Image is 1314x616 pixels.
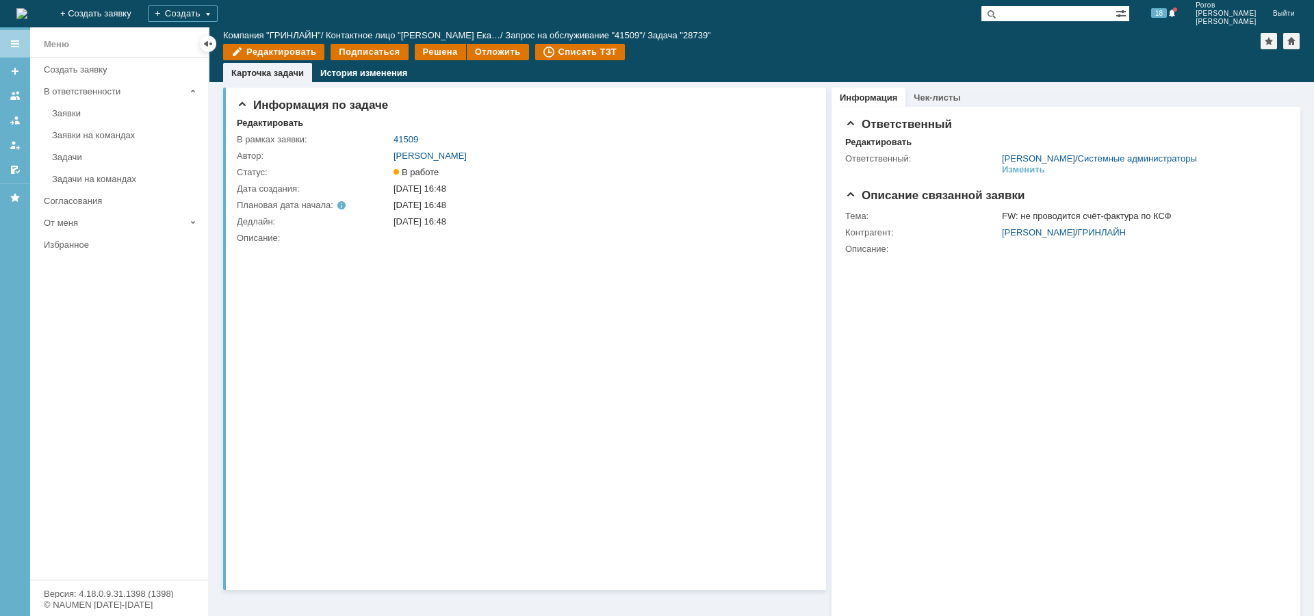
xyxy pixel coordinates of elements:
[148,5,218,22] div: Создать
[845,153,999,164] div: Ответственный:
[44,196,200,206] div: Согласования
[47,146,205,168] a: Задачи
[38,59,205,80] a: Создать заявку
[1002,227,1075,238] a: [PERSON_NAME]
[237,183,391,194] div: Дата создания:
[840,92,897,103] a: Информация
[44,64,200,75] div: Создать заявку
[4,159,26,181] a: Мои согласования
[16,8,27,19] img: logo
[200,36,216,52] div: Скрыть меню
[1196,18,1257,26] span: [PERSON_NAME]
[237,200,374,211] div: Плановая дата начала:
[223,30,326,40] div: /
[1002,153,1197,164] div: /
[237,118,303,129] div: Редактировать
[845,227,999,238] div: Контрагент:
[231,68,304,78] a: Карточка задачи
[326,30,500,40] a: Контактное лицо "[PERSON_NAME] Ека…
[845,211,999,222] div: Тема:
[394,134,418,144] a: 41509
[4,110,26,131] a: Заявки в моей ответственности
[845,118,952,131] span: Ответственный
[38,190,205,211] a: Согласования
[1116,6,1129,19] span: Расширенный поиск
[326,30,505,40] div: /
[237,216,391,227] div: Дедлайн:
[237,99,388,112] span: Информация по задаче
[237,151,391,162] div: Автор:
[1002,211,1284,222] div: FW: не проводится счёт-фактура по КСФ
[320,68,407,78] a: История изменения
[44,589,194,598] div: Версия: 4.18.0.9.31.1398 (1398)
[1261,33,1277,49] div: Добавить в избранное
[845,244,1287,255] div: Описание:
[44,600,194,609] div: © NAUMEN [DATE]-[DATE]
[4,134,26,156] a: Мои заявки
[47,168,205,190] a: Задачи на командах
[1283,33,1300,49] div: Сделать домашней страницей
[237,233,810,244] div: Описание:
[44,86,185,97] div: В ответственности
[52,130,200,140] div: Заявки на командах
[845,189,1025,202] span: Описание связанной заявки
[505,30,643,40] a: Запрос на обслуживание "41509"
[1196,10,1257,18] span: [PERSON_NAME]
[52,152,200,162] div: Задачи
[394,200,807,211] div: [DATE] 16:48
[44,240,185,250] div: Избранное
[1002,227,1284,238] div: /
[16,8,27,19] a: Перейти на домашнюю страницу
[44,36,69,53] div: Меню
[4,85,26,107] a: Заявки на командах
[52,174,200,184] div: Задачи на командах
[1151,8,1167,18] span: 18
[47,125,205,146] a: Заявки на командах
[1078,227,1126,238] a: ГРИНЛАЙН
[845,137,912,148] div: Редактировать
[647,30,711,40] div: Задача "28739"
[1002,164,1045,175] div: Изменить
[394,183,807,194] div: [DATE] 16:48
[394,151,467,161] a: [PERSON_NAME]
[44,218,185,228] div: От меня
[4,60,26,82] a: Создать заявку
[52,108,200,118] div: Заявки
[47,103,205,124] a: Заявки
[914,92,960,103] a: Чек-листы
[394,167,439,177] span: В работе
[505,30,647,40] div: /
[1078,153,1197,164] a: Системные администраторы
[1196,1,1257,10] span: Рогов
[237,167,391,178] div: Статус:
[394,216,807,227] div: [DATE] 16:48
[223,30,321,40] a: Компания "ГРИНЛАЙН"
[1002,153,1075,164] a: [PERSON_NAME]
[237,134,391,145] div: В рамках заявки:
